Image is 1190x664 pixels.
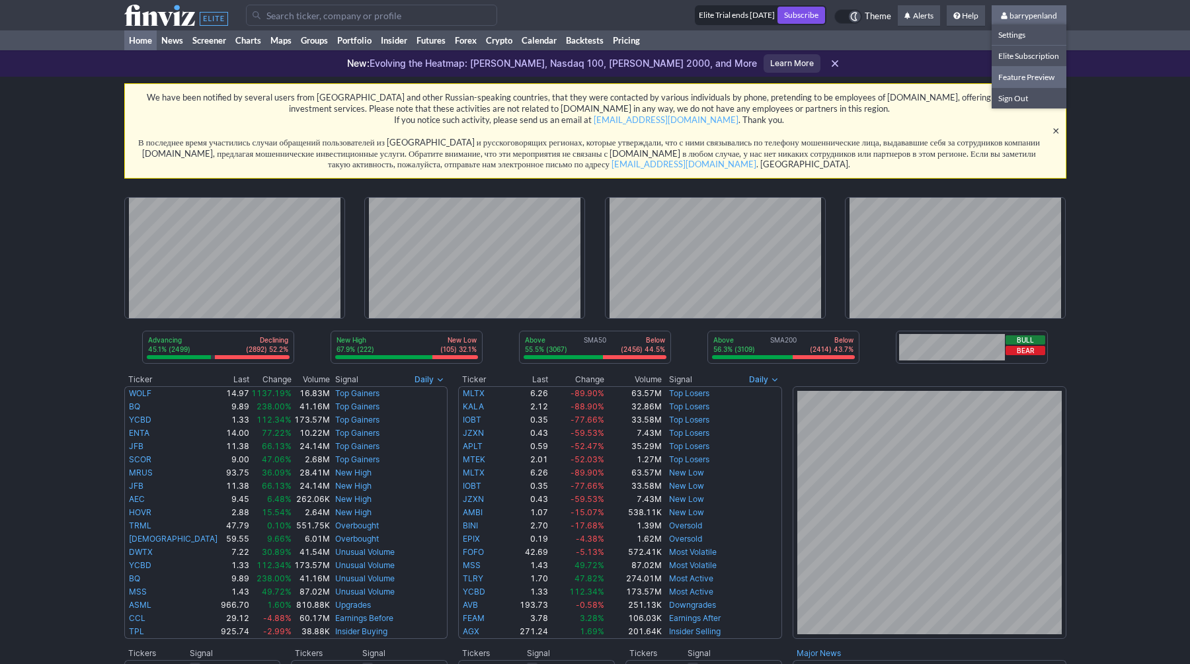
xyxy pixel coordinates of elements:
span: -59.53% [571,494,604,504]
a: TRML [129,520,151,530]
span: 112.34% [569,587,604,597]
b: Major News [797,648,841,658]
a: New Low [669,507,704,517]
a: Groups [296,30,333,50]
a: YCBD [129,415,151,425]
p: 45.1% (2499) [148,345,190,354]
td: 2.68M [292,453,330,466]
span: -89.90% [571,388,604,398]
span: -89.90% [571,468,604,477]
a: Subscribe [777,7,825,24]
span: 49.72% [262,587,292,597]
a: Maps [266,30,296,50]
th: Change [250,373,292,386]
td: 551.75K [292,519,330,532]
td: 173.57M [292,559,330,572]
a: Help [947,5,985,26]
a: TLRY [463,573,483,583]
td: 1.39M [605,519,662,532]
a: Downgrades [669,600,716,610]
a: Top Gainers [335,388,379,398]
td: 6.26 [502,386,549,400]
td: 9.00 [219,453,250,466]
td: 7.43M [605,493,662,506]
td: 106.03K [605,612,662,625]
a: New High [335,468,372,477]
span: -17.68% [571,520,604,530]
td: 6.26 [502,466,549,479]
td: 2.88 [219,506,250,519]
a: New High [335,507,372,517]
a: IOBT [463,415,481,425]
a: Pricing [608,30,645,50]
a: Futures [412,30,450,50]
a: HOVR [129,507,151,517]
a: [DEMOGRAPHIC_DATA] [129,534,218,544]
td: 2.70 [502,519,549,532]
a: Learn More [764,54,820,73]
span: -0.58% [576,600,604,610]
span: Signal [669,374,692,385]
td: 0.43 [502,427,549,440]
span: 3.28% [580,613,604,623]
td: 6.01M [292,532,330,546]
td: 173.57M [605,585,662,599]
span: -52.03% [571,454,604,464]
a: MSS [129,587,147,597]
span: 15.54% [262,507,292,517]
a: Oversold [669,520,702,530]
td: 87.02M [292,585,330,599]
td: 9.89 [219,572,250,585]
td: 16.83M [292,386,330,400]
td: 3.78 [502,612,549,625]
span: 66.13% [262,481,292,491]
td: 1.33 [502,585,549,599]
span: 112.34% [257,560,292,570]
td: 9.45 [219,493,250,506]
span: barrypenland [1010,11,1057,21]
a: barrypenland [992,5,1066,26]
td: 0.43 [502,493,549,506]
td: 9.89 [219,400,250,413]
a: Earnings Before [335,613,393,623]
a: KALA [463,401,484,411]
a: New Low [669,494,704,504]
a: Backtests [561,30,608,50]
span: 66.13% [262,441,292,451]
th: Tickers [124,647,189,660]
a: FOFO [463,547,484,557]
a: Settings [992,24,1066,45]
td: 2.12 [502,400,549,413]
span: Daily [415,373,434,386]
td: 33.58M [605,479,662,493]
a: Insider Selling [669,626,721,636]
a: New Low [669,468,704,477]
span: 0.10% [267,520,292,530]
span: -2.99% [263,626,292,636]
td: 271.24 [502,625,549,639]
td: 63.57M [605,466,662,479]
a: TPL [129,626,144,636]
a: BINI [463,520,478,530]
span: -59.53% [571,428,604,438]
td: 0.35 [502,479,549,493]
a: BQ [129,573,140,583]
td: 29.12 [219,612,250,625]
div: Elite Trial ends [DATE] [696,9,775,22]
td: 1.62M [605,532,662,546]
span: -4.88% [263,613,292,623]
td: 14.00 [219,427,250,440]
td: 1.43 [219,585,250,599]
a: Overbought [335,534,379,544]
th: Signal [189,647,281,660]
a: Top Losers [669,454,709,464]
span: 77.22% [262,428,292,438]
a: AGX [463,626,479,636]
td: 14.97 [219,386,250,400]
span: 47.06% [262,454,292,464]
div: SMA50 [524,335,666,355]
span: 112.34% [257,415,292,425]
a: SCOR [129,454,151,464]
td: 10.22M [292,427,330,440]
p: Declining [246,335,288,345]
